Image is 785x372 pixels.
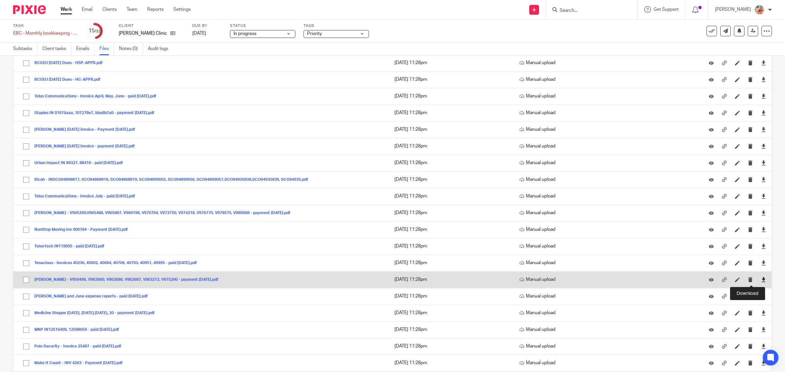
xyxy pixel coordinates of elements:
[519,276,696,283] p: Manual upload
[761,126,766,133] a: Download
[519,93,696,99] p: Manual upload
[519,310,696,316] p: Manual upload
[519,260,696,266] p: Manual upload
[34,278,223,282] button: [PERSON_NAME] - V959496, V962060, V962686, V962687, V963212, V975290 - payment [DATE].pdf
[34,311,160,315] button: Medicine Shoppe [DATE], [DATE],[DATE], 20 - payment [DATE].pdf
[20,124,32,136] input: Select
[761,160,766,166] a: Download
[394,193,510,199] p: [DATE] 11:28pm
[34,228,133,232] button: NonStop Moving Inv 000184 - Payment [DATE].pdf
[761,76,766,83] a: Download
[20,340,32,353] input: Select
[394,59,510,66] p: [DATE] 11:28pm
[394,343,510,349] p: [DATE] 11:28pm
[20,190,32,203] input: Select
[20,207,32,219] input: Select
[20,157,32,169] input: Select
[34,94,161,99] button: Telus Communications - Invoice April, May, June - paid [DATE].pdf
[20,307,32,319] input: Select
[34,211,295,215] button: [PERSON_NAME] - V965299,V965488, V965887, V968198, V970704, V972750, V974218, V976770, V978575, V...
[119,23,184,28] label: Client
[761,260,766,266] a: Download
[20,357,32,369] input: Select
[394,310,510,316] p: [DATE] 11:28pm
[34,77,105,82] button: BCGEU [DATE] Dues - HC-APPR.pdf
[394,143,510,149] p: [DATE] 11:28pm
[13,42,37,55] a: Subtasks
[192,23,222,28] label: Due by
[173,6,191,13] a: Settings
[34,111,159,115] button: Staples IN 01676aaa, 101278e7, bba8b7a0 - payment [DATE].pdf
[147,6,164,13] a: Reports
[119,30,167,37] p: [PERSON_NAME] Clinic
[20,324,32,336] input: Select
[20,90,32,103] input: Select
[20,274,32,286] input: Select
[519,110,696,116] p: Manual upload
[394,76,510,83] p: [DATE] 11:28pm
[761,110,766,116] a: Download
[519,226,696,233] p: Manual upload
[761,93,766,99] a: Download
[519,176,696,183] p: Manual upload
[519,343,696,349] p: Manual upload
[394,326,510,333] p: [DATE] 11:28pm
[76,42,95,55] a: Emails
[519,193,696,199] p: Manual upload
[127,6,137,13] a: Team
[13,30,78,37] div: EBC - Monthly bookkeeping - July
[34,194,140,199] button: Telus Communications - Invoice July - paid [DATE].pdf
[761,193,766,199] a: Download
[519,360,696,366] p: Manual upload
[89,27,100,35] div: 15
[119,42,143,55] a: Notes (0)
[307,31,322,36] span: Priority
[394,110,510,116] p: [DATE] 11:28pm
[761,143,766,149] a: Download
[42,42,71,55] a: Client tasks
[394,160,510,166] p: [DATE] 11:28pm
[20,257,32,269] input: Select
[754,5,765,15] img: MIC.jpg
[519,126,696,133] p: Manual upload
[304,23,369,28] label: Tags
[148,42,173,55] a: Audit logs
[82,6,93,13] a: Email
[761,176,766,183] a: Download
[34,61,108,65] button: BCGEU [DATE] Dues - HSP-APPR.pdf
[519,243,696,249] p: Manual upload
[20,290,32,303] input: Select
[394,126,510,133] p: [DATE] 11:28pm
[394,243,510,249] p: [DATE] 11:28pm
[34,244,109,249] button: Tonertech IN119095 - paid [DATE].pdf
[20,107,32,119] input: Select
[761,326,766,333] a: Download
[761,243,766,249] a: Download
[34,127,140,132] button: [PERSON_NAME] [DATE] invoice - Payment [DATE].pdf
[20,240,32,253] input: Select
[394,276,510,283] p: [DATE] 11:28pm
[761,210,766,216] a: Download
[654,7,679,12] span: Get Support
[761,360,766,366] a: Download
[234,31,256,36] span: In progress
[34,344,126,349] button: Polo Security - Invoice 25487 - paid [DATE].pdf
[102,6,117,13] a: Clients
[394,210,510,216] p: [DATE] 11:28pm
[192,31,206,36] span: [DATE]
[761,293,766,299] a: Download
[519,160,696,166] p: Manual upload
[394,93,510,99] p: [DATE] 11:28pm
[230,23,295,28] label: Status
[20,74,32,86] input: Select
[13,23,78,28] label: Task
[34,294,153,299] button: [PERSON_NAME] and June expense reports - paid [DATE].pdf
[394,176,510,183] p: [DATE] 11:28pm
[34,161,128,165] button: Urban Impact IN 89327, 88418 - paid [DATE].pdf
[519,59,696,66] p: Manual upload
[20,174,32,186] input: Select
[20,224,32,236] input: Select
[394,260,510,266] p: [DATE] 11:28pm
[761,276,766,283] a: Download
